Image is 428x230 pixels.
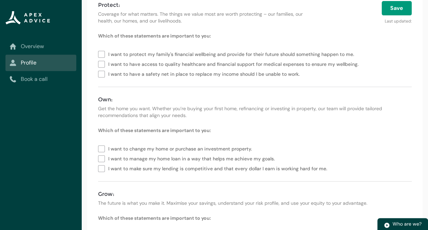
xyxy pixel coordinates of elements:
p: The future is what you make it. Maximise your savings, understand your risk profile, and use your... [98,200,412,206]
a: Book a call [10,75,72,83]
button: Save [382,1,412,15]
h4: Own: [98,96,412,104]
span: I want to have a safety net in place to replace my income should I be unable to work. [108,69,302,78]
p: Get the home you want. Whether you’re buying your first home, refinancing or investing in propert... [98,105,412,119]
span: I want to make sure my lending is competitive and that every dollar I earn is working hard for me. [108,163,330,173]
span: I want to protect my family's financial wellbeing and provide for their future should something h... [108,49,357,59]
h4: Grow: [98,190,412,198]
img: play.svg [384,222,390,228]
span: Who are we? [393,221,422,227]
span: I want to manage my home loan in a way that helps me achieve my goals. [108,153,278,163]
a: Overview [10,42,72,51]
p: Coverage for what matters. The things we value most are worth protecting – our families, our heal... [98,11,304,24]
a: Profile [10,59,72,67]
span: I want to change my home or purchase an investment property. [108,143,255,153]
img: Apex Advice Group [5,11,50,25]
p: Last updated: [313,15,412,24]
p: Which of these statements are important to you: [98,215,412,221]
p: Which of these statements are important to you: [98,32,412,39]
span: I want to have access to quality healthcare and financial support for medical expenses to ensure ... [108,59,361,69]
h4: Protect: [98,1,304,9]
nav: Sub page [5,38,76,87]
p: Which of these statements are important to you: [98,127,412,134]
